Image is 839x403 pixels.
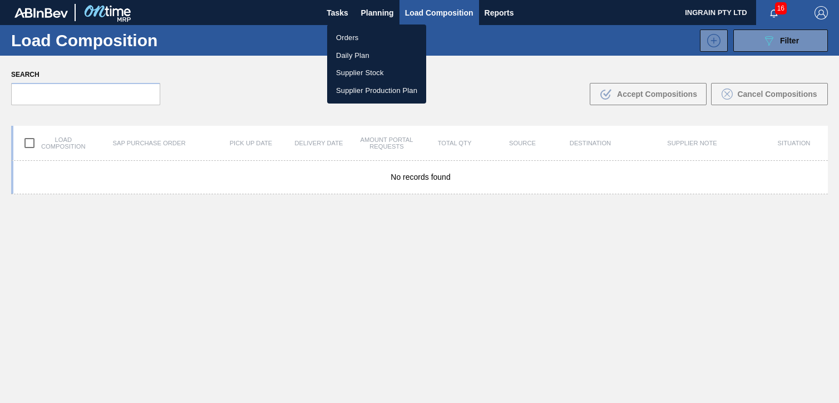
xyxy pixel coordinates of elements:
[327,47,426,65] a: Daily Plan
[327,64,426,82] a: Supplier Stock
[327,82,426,100] a: Supplier Production Plan
[327,29,426,47] a: Orders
